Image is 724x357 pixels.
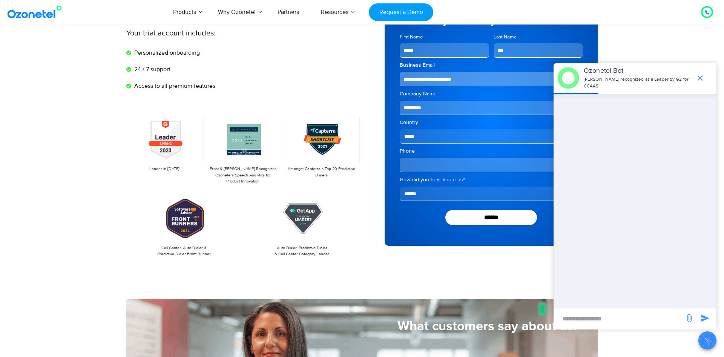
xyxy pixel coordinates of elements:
label: Last Name [494,34,583,41]
p: Call Center, Auto Dialer & Predictive Dialer Front Runner [130,245,238,257]
label: First Name [400,34,489,41]
label: Company Name [400,90,583,98]
span: 24 / 7 support [132,65,170,74]
p: [PERSON_NAME] recognized as a Leader by G2 for CCAAS [584,76,692,90]
span: Access to all premium features [132,81,215,90]
span: Personalized onboarding [132,48,200,57]
label: Phone [400,147,583,155]
h5: What customers say about us! [126,320,577,333]
span: end chat or minimize [693,70,708,86]
p: Amongst Capterra’s Top 20 Predictive Dialers [287,166,356,178]
label: How did you hear about us? [400,176,583,184]
p: Frost & [PERSON_NAME] Recognizes Ozonetel's Speech Analytics for Product Innovation [209,166,277,185]
span: send message [698,311,713,326]
a: Request a Demo [369,3,433,21]
button: Close chat [698,331,716,349]
span: send message [682,311,697,326]
p: Auto Dialer, Predictive Dialer & Call Center Category Leader [248,245,356,257]
div: new-msg-input [557,312,681,326]
label: Country [400,119,583,126]
img: header [557,67,579,89]
p: Leader in [DATE] [130,166,199,172]
p: Your trial account includes: [126,28,305,39]
label: Business Email [400,61,583,69]
p: Ozonetel Bot [584,66,692,76]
